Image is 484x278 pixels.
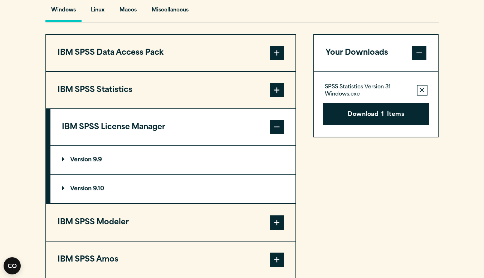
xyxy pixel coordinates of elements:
[46,204,295,241] button: IBM SPSS Modeler
[46,72,295,108] button: IBM SPSS Statistics
[45,2,82,22] button: Windows
[4,257,21,274] button: Open CMP widget
[50,109,295,146] button: IBM SPSS License Manager
[314,71,438,137] div: Your Downloads
[50,145,295,204] div: IBM SPSS License Manager
[146,2,194,22] button: Miscellaneous
[46,242,295,278] button: IBM SPSS Amos
[46,35,295,71] button: IBM SPSS Data Access Pack
[114,2,142,22] button: Macos
[325,84,411,98] p: SPSS Statistics Version 31 Windows.exe
[314,35,438,71] button: Your Downloads
[85,2,110,22] button: Linux
[323,103,429,125] button: Download1Items
[62,157,102,163] p: Version 9.9
[62,186,104,192] p: Version 9.10
[50,175,295,203] summary: Version 9.10
[50,146,295,174] summary: Version 9.9
[381,110,384,120] span: 1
